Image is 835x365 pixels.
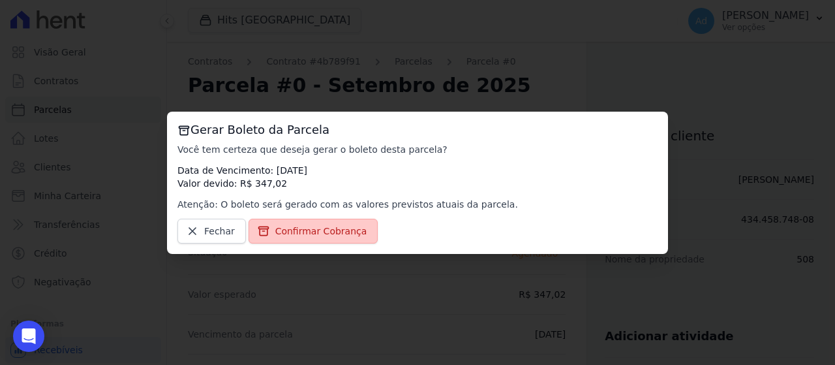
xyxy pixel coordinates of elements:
p: Data de Vencimento: [DATE] Valor devido: R$ 347,02 [177,164,658,190]
span: Fechar [204,225,235,238]
a: Fechar [177,219,246,244]
span: Confirmar Cobrança [275,225,367,238]
p: Atenção: O boleto será gerado com as valores previstos atuais da parcela. [177,198,658,211]
div: Open Intercom Messenger [13,321,44,352]
p: Você tem certeza que deseja gerar o boleto desta parcela? [177,143,658,156]
h3: Gerar Boleto da Parcela [177,122,658,138]
a: Confirmar Cobrança [249,219,378,244]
